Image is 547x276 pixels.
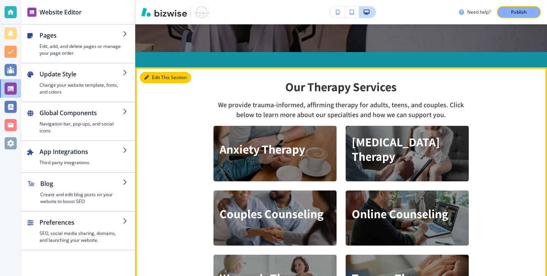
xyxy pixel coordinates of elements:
[220,206,324,221] h2: Couples Counseling
[21,102,135,140] button: Global ComponentsNavigation bar, pop-ups, and social icons
[141,8,187,17] img: Bizwise Logo
[21,173,135,211] button: BlogCreate and edit blog posts on your website to boost SEO
[21,25,135,63] button: PagesEdit, add, and delete pages or manage your page order
[213,79,469,94] p: Our Therapy Services
[497,6,541,18] button: Publish
[40,159,123,166] h4: Third party integrations
[40,121,123,134] h4: Navigation bar, pop-ups, and social icons
[140,72,191,83] button: Edit This Section
[352,206,448,221] h2: Online Counseling
[511,9,527,16] p: Publish
[220,142,305,156] p: Anxiety Therapy
[194,6,210,18] img: Your Logo
[213,100,469,120] p: We provide trauma-informed, affirming therapy for adults, teens, and couples. Click below to lear...
[40,230,123,244] h4: SEO, social media sharing, domains, and launching your website.
[467,9,491,16] h3: Need help?
[40,8,82,17] h2: Website Editor
[40,70,123,79] h2: Update Style
[21,63,135,102] button: Update StyleChange your website template, fonts, and colors
[40,108,123,117] h2: Global Components
[40,82,123,95] h4: Change your website template, fonts, and colors
[40,147,123,156] h2: App Integrations
[40,179,123,188] h2: Blog
[40,31,123,40] h2: Pages
[21,212,135,250] button: PreferencesSEO, social media sharing, domains, and launching your website.
[40,43,123,57] h4: Edit, add, and delete pages or manage your page order
[27,8,36,17] img: editor icon
[352,135,463,163] p: [MEDICAL_DATA] Therapy
[40,191,123,205] h4: Create and edit blog posts on your website to boost SEO
[40,218,123,227] h2: Preferences
[21,141,135,172] button: App IntegrationsThird party integrations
